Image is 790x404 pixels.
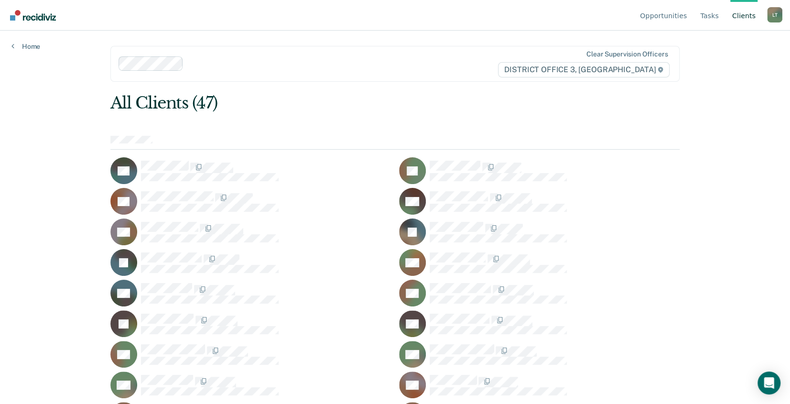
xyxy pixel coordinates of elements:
button: Profile dropdown button [767,7,782,22]
div: Open Intercom Messenger [758,371,780,394]
div: All Clients (47) [110,93,566,113]
div: L T [767,7,782,22]
div: Clear supervision officers [586,50,668,58]
span: DISTRICT OFFICE 3, [GEOGRAPHIC_DATA] [498,62,670,77]
a: Home [11,42,40,51]
img: Recidiviz [10,10,56,21]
